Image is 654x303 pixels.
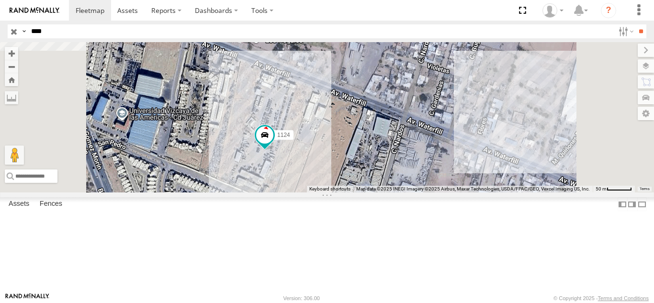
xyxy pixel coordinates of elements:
[10,7,59,14] img: rand-logo.svg
[309,186,350,192] button: Keyboard shortcuts
[601,3,616,18] i: ?
[638,107,654,120] label: Map Settings
[627,197,637,211] label: Dock Summary Table to the Right
[4,198,34,211] label: Assets
[5,146,24,165] button: Drag Pegman onto the map to open Street View
[356,186,590,191] span: Map data ©2025 INEGI Imagery ©2025 Airbus, Maxar Technologies, USDA/FPAC/GEO, Vexcel Imaging US, ...
[539,3,567,18] div: Daniel Lupio
[553,295,649,301] div: © Copyright 2025 -
[5,60,18,73] button: Zoom out
[277,132,290,139] span: 1124
[5,293,49,303] a: Visit our Website
[598,295,649,301] a: Terms and Conditions
[615,24,635,38] label: Search Filter Options
[20,24,28,38] label: Search Query
[5,91,18,104] label: Measure
[637,197,647,211] label: Hide Summary Table
[283,295,320,301] div: Version: 306.00
[35,198,67,211] label: Fences
[596,186,607,191] span: 50 m
[618,197,627,211] label: Dock Summary Table to the Left
[640,187,650,191] a: Terms (opens in new tab)
[5,73,18,86] button: Zoom Home
[593,186,635,192] button: Map Scale: 50 m per 49 pixels
[5,47,18,60] button: Zoom in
